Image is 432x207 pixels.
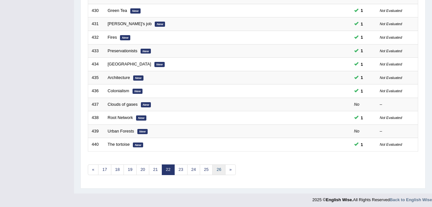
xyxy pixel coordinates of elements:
span: You can still take this question [358,47,366,54]
a: 22 [162,164,175,175]
span: You can still take this question [358,7,366,14]
a: Back to English Wise [390,197,432,202]
em: New [137,129,148,134]
td: 439 [88,124,104,138]
small: Not Evaluated [380,76,402,80]
em: New [130,8,141,14]
td: 438 [88,111,104,125]
em: No [354,102,360,107]
a: » [225,164,236,175]
a: 19 [124,164,136,175]
a: Clouds of gases [108,102,138,107]
a: 23 [174,164,187,175]
em: New [133,143,143,148]
em: New [155,22,165,27]
a: 24 [187,164,200,175]
em: New [141,102,151,107]
small: Not Evaluated [380,35,402,39]
td: 430 [88,4,104,17]
a: The tortoise [108,142,130,147]
a: Architecture [108,75,130,80]
div: – [380,102,415,108]
small: Not Evaluated [380,89,402,93]
a: Urban Forests [108,129,134,133]
div: – [380,128,415,134]
a: Fires [108,35,117,40]
div: 2025 © All Rights Reserved [312,193,432,203]
em: New [133,75,143,81]
a: 18 [111,164,124,175]
td: 437 [88,98,104,111]
td: 432 [88,31,104,44]
td: 433 [88,44,104,58]
em: New [133,89,143,94]
span: You can still take this question [358,74,366,81]
a: Green Tea [108,8,127,13]
small: Not Evaluated [380,143,402,146]
span: You can still take this question [358,34,366,41]
span: You can still take this question [358,21,366,27]
a: « [88,164,98,175]
span: You can still take this question [358,88,366,94]
a: 17 [98,164,111,175]
small: Not Evaluated [380,49,402,53]
a: Preservationists [108,48,137,53]
small: Not Evaluated [380,62,402,66]
td: 431 [88,17,104,31]
td: 435 [88,71,104,84]
a: 21 [149,164,162,175]
em: New [120,35,130,40]
td: 436 [88,84,104,98]
span: You can still take this question [358,114,366,121]
a: 20 [136,164,149,175]
em: New [154,62,165,67]
a: Colonialism [108,88,129,93]
strong: English Wise. [326,197,353,202]
td: 434 [88,58,104,71]
span: You can still take this question [358,61,366,68]
a: [GEOGRAPHIC_DATA] [108,62,151,66]
a: Root Network [108,115,133,120]
em: No [354,129,360,133]
td: 440 [88,138,104,152]
a: [PERSON_NAME]'s job [108,21,152,26]
span: You can still take this question [358,141,366,148]
em: New [141,49,151,54]
a: 25 [200,164,213,175]
small: Not Evaluated [380,116,402,120]
a: 26 [212,164,225,175]
small: Not Evaluated [380,9,402,13]
em: New [136,115,146,121]
small: Not Evaluated [380,22,402,26]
